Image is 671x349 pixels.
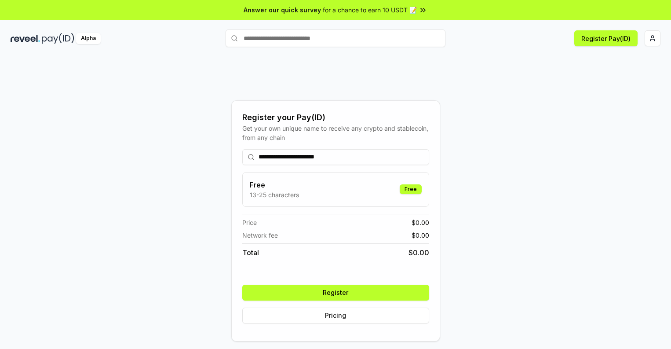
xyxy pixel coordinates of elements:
[242,247,259,258] span: Total
[412,231,429,240] span: $ 0.00
[244,5,321,15] span: Answer our quick survey
[250,190,299,199] p: 13-25 characters
[242,285,429,301] button: Register
[242,111,429,124] div: Register your Pay(ID)
[400,184,422,194] div: Free
[242,124,429,142] div: Get your own unique name to receive any crypto and stablecoin, from any chain
[11,33,40,44] img: reveel_dark
[42,33,74,44] img: pay_id
[76,33,101,44] div: Alpha
[242,308,429,323] button: Pricing
[323,5,417,15] span: for a chance to earn 10 USDT 📝
[242,231,278,240] span: Network fee
[412,218,429,227] span: $ 0.00
[242,218,257,227] span: Price
[574,30,638,46] button: Register Pay(ID)
[408,247,429,258] span: $ 0.00
[250,180,299,190] h3: Free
